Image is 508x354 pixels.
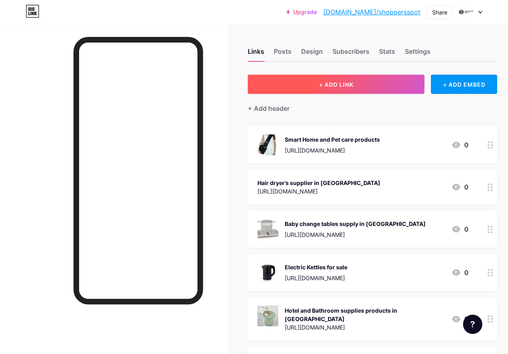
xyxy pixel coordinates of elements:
div: 0 [451,182,468,192]
div: [URL][DOMAIN_NAME] [285,274,347,282]
img: Baby change tables supply in Australia [257,219,278,240]
div: Hair dryer’s supplier in [GEOGRAPHIC_DATA] [257,179,380,187]
div: [URL][DOMAIN_NAME] [285,323,445,332]
img: Electric Kettles for sale [257,262,278,283]
div: + ADD EMBED [431,75,497,94]
div: Electric Kettles for sale [285,263,347,271]
div: [URL][DOMAIN_NAME] [285,230,426,239]
img: Hotel and Bathroom supplies products in Australia [257,305,278,326]
a: [DOMAIN_NAME]/shoppersspot [323,7,420,17]
div: Baby change tables supply in [GEOGRAPHIC_DATA] [285,220,426,228]
a: Upgrade [286,9,317,15]
div: 0 [451,268,468,277]
div: Stats [379,47,395,61]
button: + ADD LINK [248,75,424,94]
div: 0 [451,140,468,150]
div: [URL][DOMAIN_NAME] [285,146,380,155]
span: + ADD LINK [319,81,353,88]
div: Hotel and Bathroom supplies products in [GEOGRAPHIC_DATA] [285,306,445,323]
div: Links [248,47,264,61]
img: shoppersspot [459,4,474,20]
div: + Add header [248,104,290,113]
div: Share [432,8,447,16]
div: 0 [451,314,468,324]
div: 0 [451,224,468,234]
div: Design [301,47,323,61]
div: Smart Home and Pet care products [285,135,380,144]
div: Posts [274,47,292,61]
img: Smart Home and Pet care products [257,134,278,155]
div: Subscribers [333,47,369,61]
div: Settings [405,47,430,61]
div: [URL][DOMAIN_NAME] [257,187,380,195]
